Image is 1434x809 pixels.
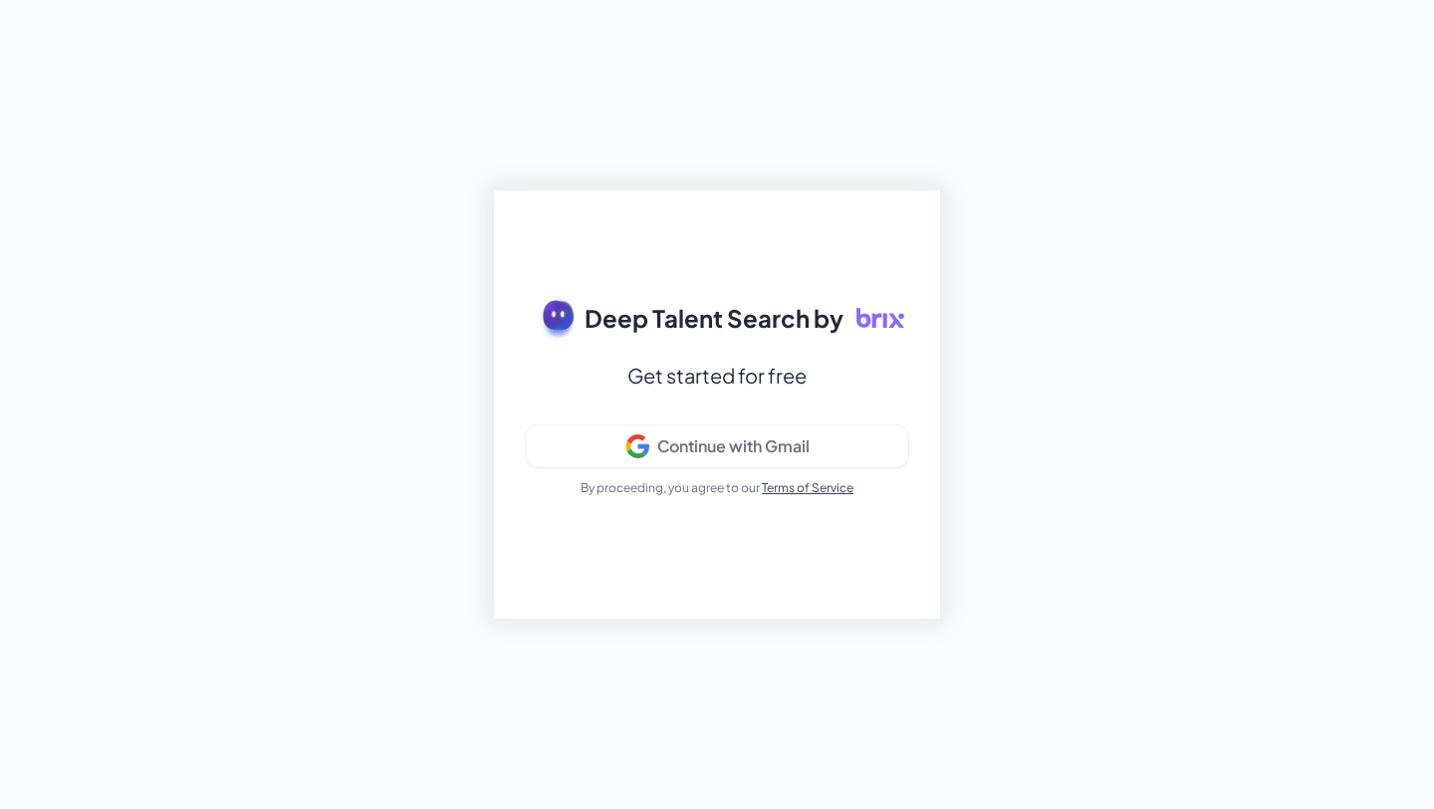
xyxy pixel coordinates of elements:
div: Continue with Gmail [657,436,810,456]
p: By proceeding, you agree to our [581,479,853,497]
span: Deep Talent Search by [585,300,843,336]
div: Get started for free [627,358,807,394]
button: Continue with Gmail [526,425,908,467]
a: Terms of Service [762,480,853,495]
